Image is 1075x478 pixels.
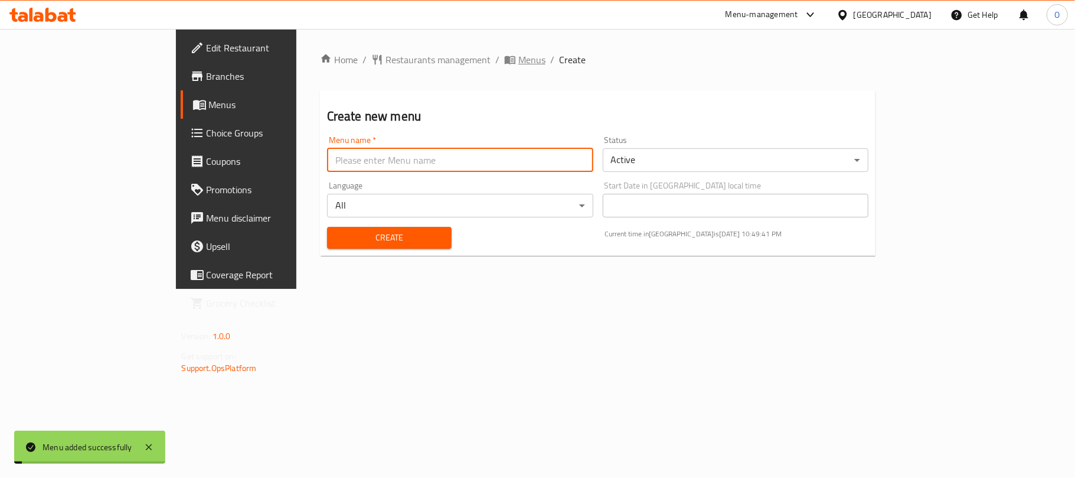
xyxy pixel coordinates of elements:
[495,53,499,67] li: /
[207,126,346,140] span: Choice Groups
[182,360,257,376] a: Support.OpsPlatform
[603,148,869,172] div: Active
[207,41,346,55] span: Edit Restaurant
[550,53,554,67] li: /
[181,232,355,261] a: Upsell
[181,204,355,232] a: Menu disclaimer
[207,268,346,282] span: Coverage Report
[213,329,231,344] span: 1.0.0
[605,229,869,239] p: Current time in [GEOGRAPHIC_DATA] is [DATE] 10:49:41 PM
[362,53,367,67] li: /
[181,175,355,204] a: Promotions
[327,148,593,172] input: Please enter Menu name
[385,53,491,67] span: Restaurants management
[726,8,798,22] div: Menu-management
[327,227,452,249] button: Create
[182,349,236,364] span: Get support on:
[182,329,211,344] span: Version:
[181,119,355,147] a: Choice Groups
[207,296,346,310] span: Grocery Checklist
[336,230,442,245] span: Create
[207,69,346,83] span: Branches
[504,53,545,67] a: Menus
[181,261,355,289] a: Coverage Report
[207,183,346,197] span: Promotions
[207,211,346,225] span: Menu disclaimer
[209,97,346,112] span: Menus
[1054,8,1060,21] span: O
[327,108,869,125] h2: Create new menu
[181,147,355,175] a: Coupons
[43,441,132,454] div: Menu added successfully
[207,239,346,253] span: Upsell
[371,53,491,67] a: Restaurants management
[518,53,545,67] span: Menus
[207,154,346,168] span: Coupons
[320,53,876,67] nav: breadcrumb
[854,8,932,21] div: [GEOGRAPHIC_DATA]
[559,53,586,67] span: Create
[181,62,355,90] a: Branches
[181,289,355,317] a: Grocery Checklist
[327,194,593,217] div: All
[181,90,355,119] a: Menus
[181,34,355,62] a: Edit Restaurant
